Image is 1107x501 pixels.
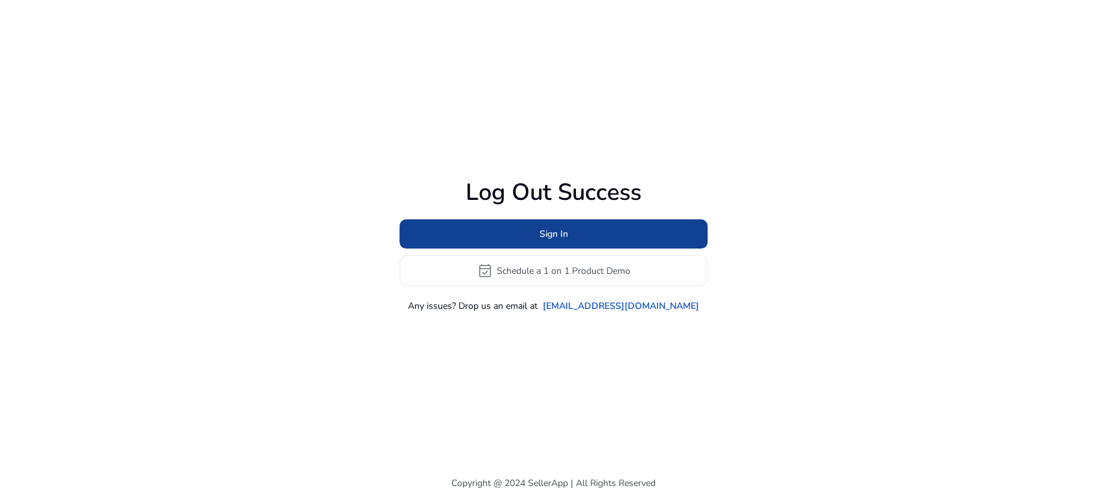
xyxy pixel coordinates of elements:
[399,219,708,249] button: Sign In
[408,299,538,313] p: Any issues? Drop us an email at
[477,263,493,278] span: event_available
[540,227,568,241] span: Sign In
[399,255,708,286] button: event_availableSchedule a 1 on 1 Product Demo
[543,299,699,313] a: [EMAIL_ADDRESS][DOMAIN_NAME]
[399,178,708,206] h1: Log Out Success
